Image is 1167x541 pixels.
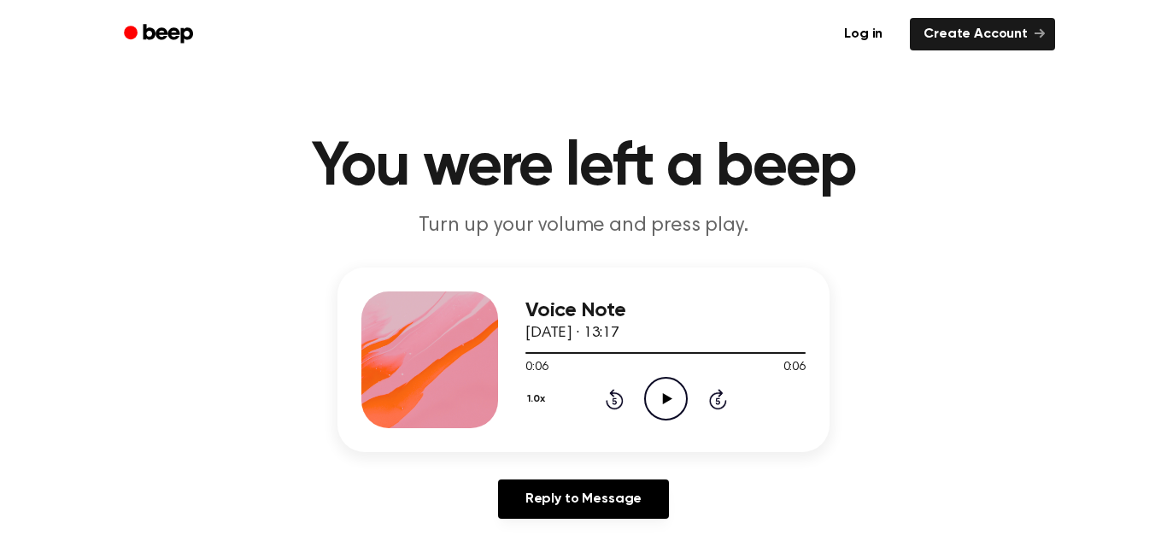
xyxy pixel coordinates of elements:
a: Beep [112,18,208,51]
a: Reply to Message [498,479,669,519]
span: 0:06 [783,359,806,377]
span: [DATE] · 13:17 [525,326,619,341]
button: 1.0x [525,385,551,414]
span: 0:06 [525,359,548,377]
h1: You were left a beep [146,137,1021,198]
p: Turn up your volume and press play. [255,212,912,240]
a: Log in [827,15,900,54]
h3: Voice Note [525,299,806,322]
a: Create Account [910,18,1055,50]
